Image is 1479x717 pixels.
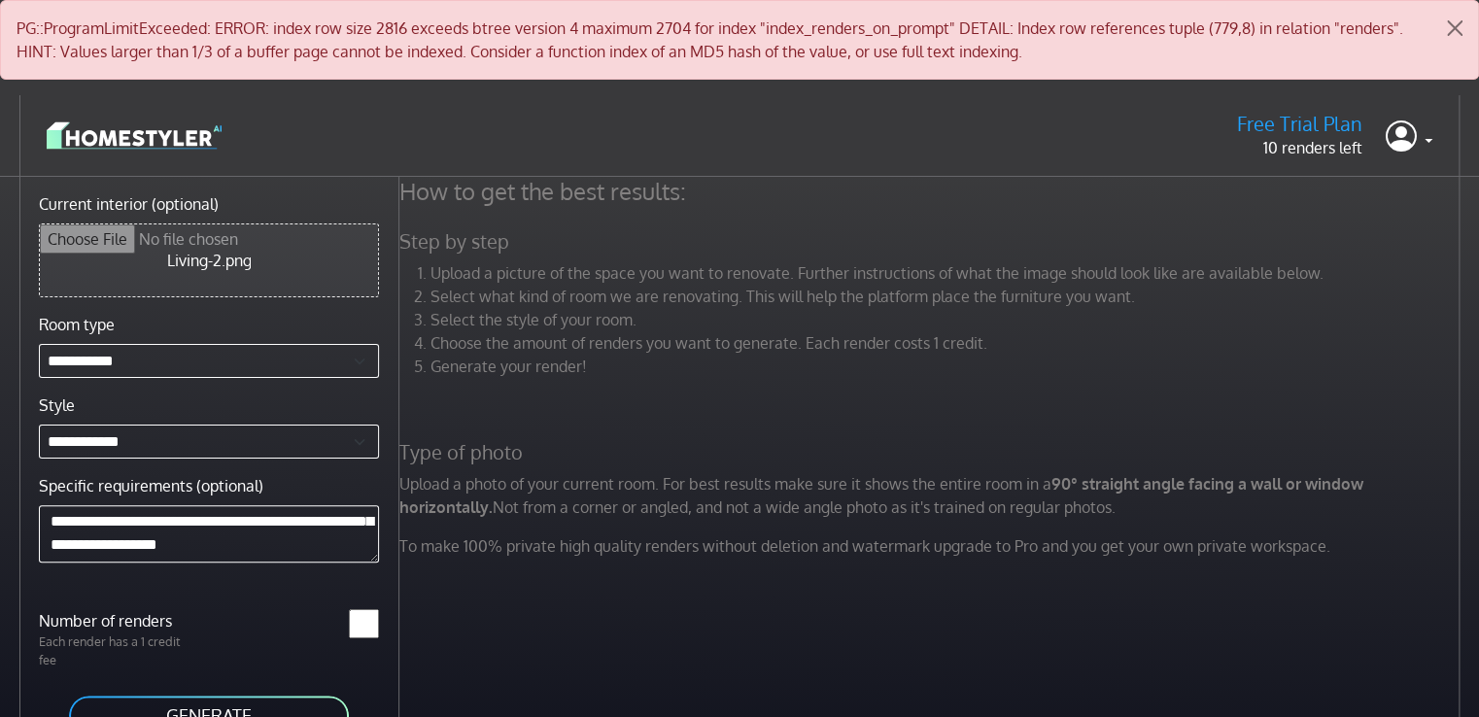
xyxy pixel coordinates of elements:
[27,632,209,669] p: Each render has a 1 credit fee
[388,534,1476,558] p: To make 100% private high quality renders without deletion and watermark upgrade to Pro and you g...
[1237,112,1362,136] h5: Free Trial Plan
[27,609,209,632] label: Number of renders
[39,313,115,336] label: Room type
[39,192,219,216] label: Current interior (optional)
[430,308,1464,331] li: Select the style of your room.
[388,229,1476,254] h5: Step by step
[47,119,222,153] img: logo-3de290ba35641baa71223ecac5eacb59cb85b4c7fdf211dc9aaecaaee71ea2f8.svg
[399,474,1363,517] strong: 90° straight angle facing a wall or window horizontally.
[388,440,1476,464] h5: Type of photo
[39,474,263,497] label: Specific requirements (optional)
[430,285,1464,308] li: Select what kind of room we are renovating. This will help the platform place the furniture you w...
[388,472,1476,519] p: Upload a photo of your current room. For best results make sure it shows the entire room in a Not...
[1431,1,1478,55] button: Close
[388,177,1476,206] h4: How to get the best results:
[39,393,75,417] label: Style
[430,355,1464,378] li: Generate your render!
[430,331,1464,355] li: Choose the amount of renders you want to generate. Each render costs 1 credit.
[1237,136,1362,159] p: 10 renders left
[430,261,1464,285] li: Upload a picture of the space you want to renovate. Further instructions of what the image should...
